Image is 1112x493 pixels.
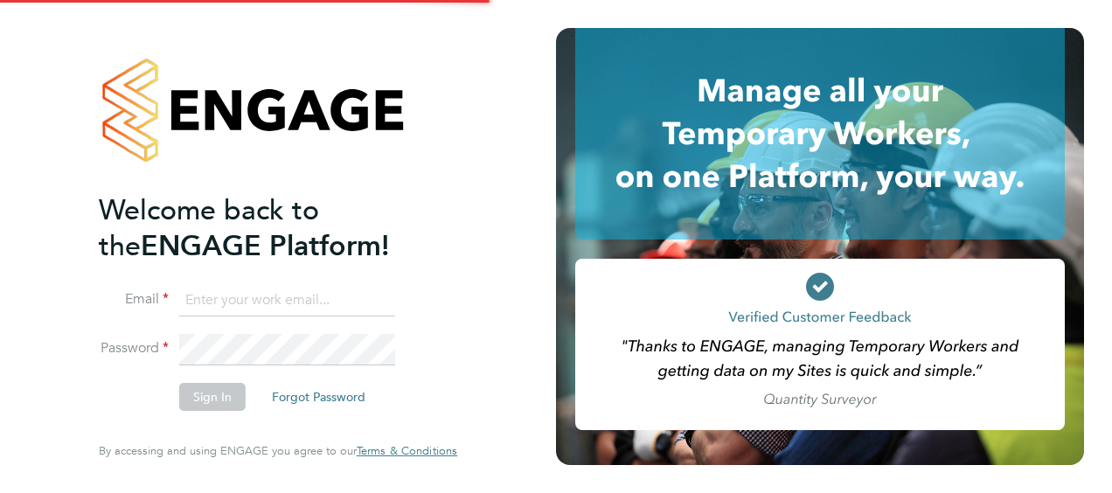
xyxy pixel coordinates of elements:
label: Password [99,339,169,358]
a: Terms & Conditions [357,444,457,458]
span: Terms & Conditions [357,443,457,458]
label: Email [99,290,169,309]
button: Forgot Password [258,383,379,411]
h2: ENGAGE Platform! [99,192,440,264]
input: Enter your work email... [179,285,395,316]
span: By accessing and using ENGAGE you agree to our [99,443,457,458]
button: Sign In [179,383,246,411]
span: Welcome back to the [99,193,319,263]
